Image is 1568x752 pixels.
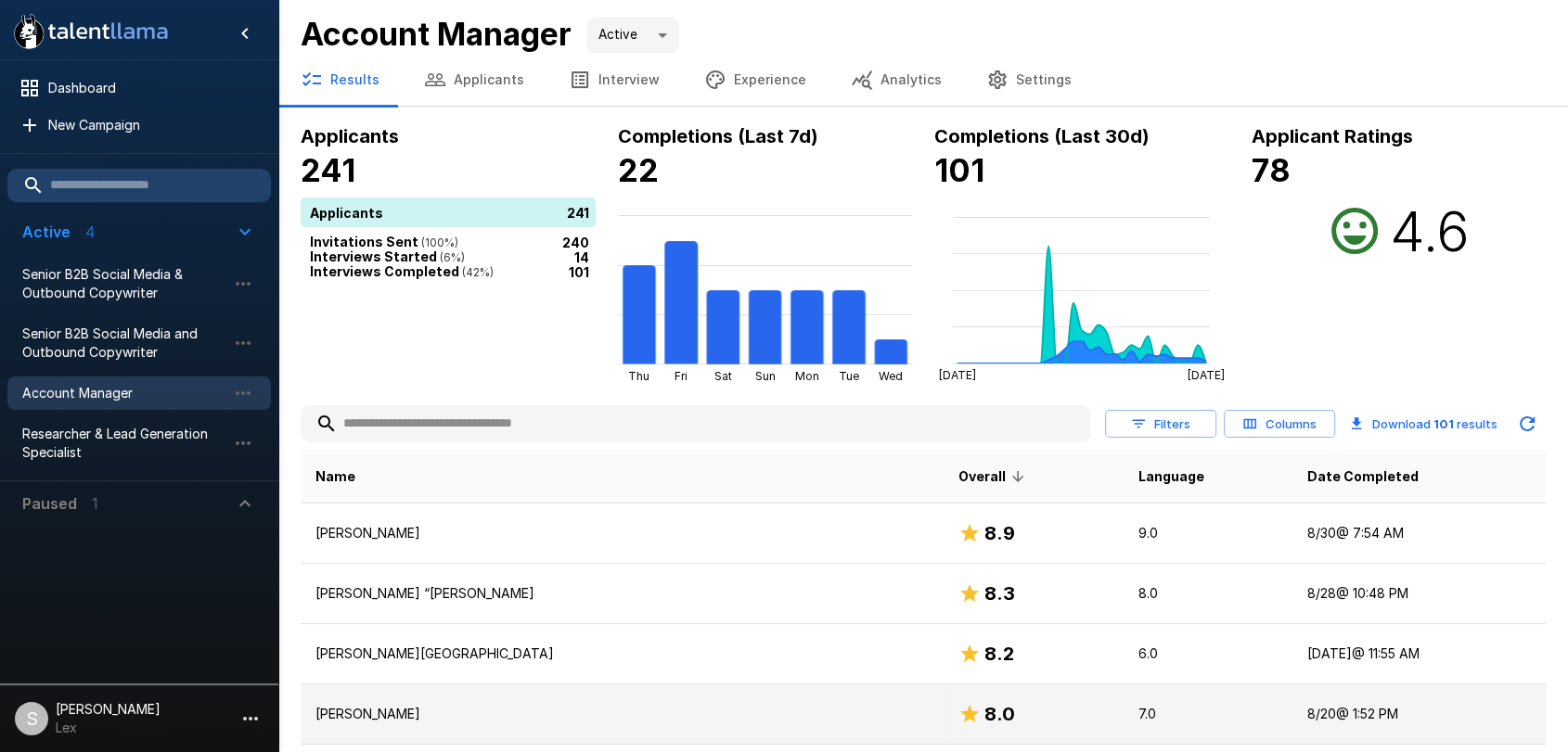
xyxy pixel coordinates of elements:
[562,232,589,251] p: 240
[315,584,929,603] p: [PERSON_NAME] “[PERSON_NAME]
[939,368,976,382] tspan: [DATE]
[586,18,679,53] div: Active
[964,54,1094,106] button: Settings
[984,639,1014,669] h6: 8.2
[301,151,355,189] b: 241
[278,54,402,106] button: Results
[879,369,903,383] tspan: Wed
[839,369,859,383] tspan: Tue
[829,54,964,106] button: Analytics
[418,236,458,249] span: ( 100 %)
[754,369,775,383] tspan: Sun
[574,247,589,266] p: 14
[569,261,589,281] p: 101
[628,369,649,383] tspan: Thu
[1292,564,1546,624] td: 8/28 @ 10:48 PM
[984,699,1015,729] h6: 8.0
[1292,503,1546,564] td: 8/30 @ 7:54 AM
[315,524,929,542] p: [PERSON_NAME]
[1252,151,1291,189] b: 78
[315,465,355,488] span: Name
[1292,624,1546,684] td: [DATE] @ 11:55 AM
[567,202,589,222] p: 241
[1137,524,1278,542] p: 9.0
[315,644,929,663] p: [PERSON_NAME][GEOGRAPHIC_DATA]
[1343,405,1505,442] button: Download 101 results
[1105,410,1216,439] button: Filters
[310,232,458,252] p: Invitations Sent
[1224,410,1335,439] button: Columns
[675,369,688,383] tspan: Fri
[1137,644,1278,663] p: 6.0
[437,250,465,264] span: ( 6 %)
[1137,584,1278,603] p: 8.0
[1188,368,1225,382] tspan: [DATE]
[984,579,1015,608] h6: 8.3
[958,465,1030,488] span: Overall
[301,125,399,147] b: Applicants
[1252,125,1413,147] b: Applicant Ratings
[713,369,731,383] tspan: Sat
[315,705,929,723] p: [PERSON_NAME]
[934,151,984,189] b: 101
[1433,416,1454,431] b: 101
[618,151,659,189] b: 22
[459,265,494,279] span: ( 42 %)
[546,54,682,106] button: Interview
[1307,465,1419,488] span: Date Completed
[1390,198,1470,264] h2: 4.6
[310,261,494,282] p: Interviews Completed
[1137,705,1278,723] p: 7.0
[1137,465,1203,488] span: Language
[1509,405,1546,442] button: Updated Today - 7:01 PM
[402,54,546,106] button: Applicants
[618,125,818,147] b: Completions (Last 7d)
[301,15,572,53] b: Account Manager
[795,369,819,383] tspan: Mon
[310,247,465,267] p: Interviews Started
[984,518,1015,548] h6: 8.9
[1292,684,1546,745] td: 8/20 @ 1:52 PM
[682,54,829,106] button: Experience
[934,125,1150,147] b: Completions (Last 30d)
